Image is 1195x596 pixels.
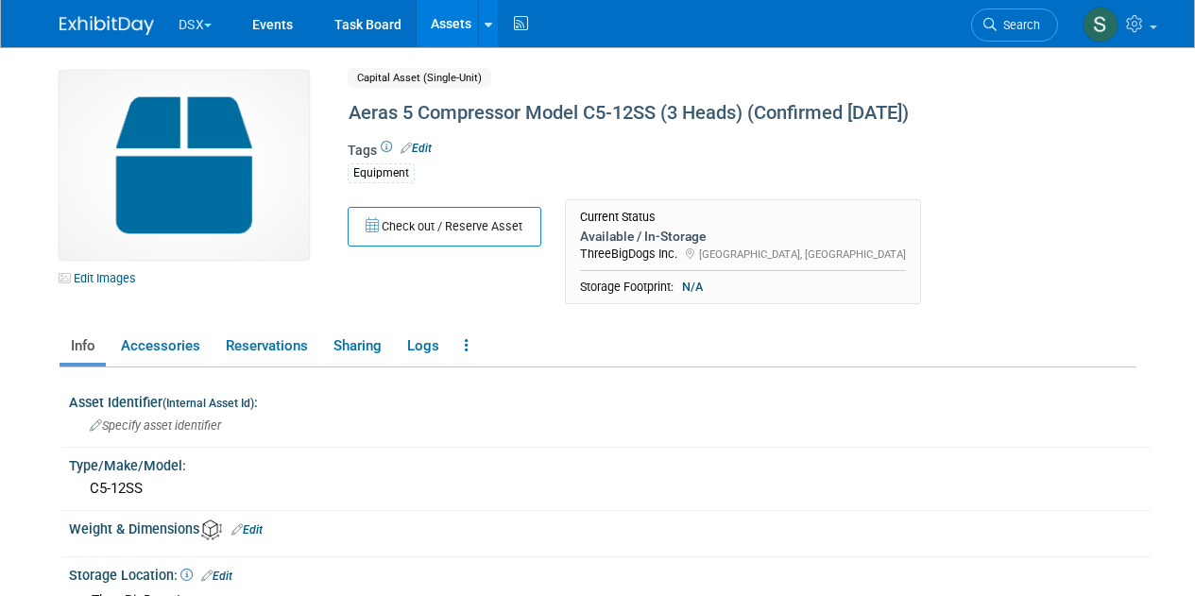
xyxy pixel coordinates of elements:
div: Equipment [348,163,415,183]
span: [GEOGRAPHIC_DATA], [GEOGRAPHIC_DATA] [699,247,906,261]
div: Asset Identifier : [69,388,1151,412]
div: C5-12SS [83,474,1136,503]
a: Logs [396,330,450,363]
button: Check out / Reserve Asset [348,207,541,247]
div: Tags [348,141,1056,196]
a: Edit [401,142,432,155]
a: Accessories [110,330,211,363]
small: (Internal Asset Id) [162,397,254,410]
a: Edit [231,523,263,536]
img: Asset Weight and Dimensions [201,519,222,540]
div: Current Status [580,210,906,225]
span: N/A [676,279,708,296]
img: ExhibitDay [60,16,154,35]
a: Sharing [322,330,392,363]
div: Available / In-Storage [580,228,906,245]
a: Edit Images [60,266,144,290]
img: Sam Murphy [1083,7,1118,43]
div: Weight & Dimensions [69,515,1151,540]
span: Specify asset identifier [90,418,221,433]
a: Reservations [214,330,318,363]
img: Capital-Asset-Icon-2.png [60,71,309,260]
div: Type/Make/Model: [69,451,1151,475]
div: Storage Location: [69,561,1151,586]
a: Info [60,330,106,363]
span: Search [997,18,1040,32]
div: Aeras 5 Compressor Model C5-12SS (3 Heads) (Confirmed [DATE]) [342,96,1056,130]
span: ThreeBigDogs Inc. [580,247,677,261]
a: Edit [201,570,232,583]
a: Search [971,9,1058,42]
span: Capital Asset (Single-Unit) [348,68,491,88]
div: Storage Footprint: [580,279,906,296]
